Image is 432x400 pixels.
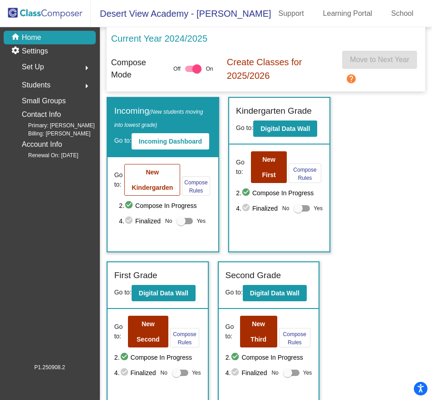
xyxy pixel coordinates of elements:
[114,269,157,282] label: First Grade
[124,164,180,196] button: New Kindergarden
[22,32,41,43] p: Home
[137,320,160,343] b: New Second
[128,316,168,347] button: New Second
[241,188,252,198] mat-icon: check_circle
[14,130,90,138] span: Billing: [PERSON_NAME]
[81,63,92,73] mat-icon: arrow_right
[350,56,409,63] span: Move to Next Year
[342,51,417,69] button: Move to Next Year
[289,164,321,183] button: Compose Rules
[114,352,201,363] span: 2. Compose In Progress
[236,158,249,177] span: Go to:
[132,169,173,191] b: New Kindergarden
[250,320,266,343] b: New Third
[14,151,78,159] span: Renewal On: [DATE]
[250,289,299,297] b: Digital Data Wall
[165,217,172,225] span: No
[226,269,281,282] label: Second Grade
[119,216,161,227] span: 4. Finalized
[91,6,271,21] span: Desert View Academy - [PERSON_NAME]
[251,151,287,183] button: New First
[279,328,310,347] button: Compose Rules
[236,203,278,214] span: 4. Finalized
[22,46,48,57] p: Settings
[22,108,61,121] p: Contact Info
[243,285,307,301] button: Digital Data Wall
[132,285,196,301] button: Digital Data Wall
[114,322,126,341] span: Go to:
[139,138,202,145] b: Incoming Dashboard
[124,216,135,227] mat-icon: check_circle
[111,57,160,81] p: Compose Mode
[226,367,267,378] span: 4. Finalized
[111,32,207,45] p: Current Year 2024/2025
[271,369,278,377] span: No
[11,32,22,43] mat-icon: home
[161,369,167,377] span: No
[14,121,95,130] span: Primary: [PERSON_NAME]
[316,6,380,21] a: Learning Portal
[119,200,211,211] span: 2. Compose In Progress
[226,289,243,296] span: Go to:
[22,138,62,151] p: Account Info
[22,79,50,92] span: Students
[260,125,310,132] b: Digital Data Wall
[182,176,210,196] button: Compose Rules
[22,95,66,107] p: Small Groups
[11,46,22,57] mat-icon: settings
[114,170,123,189] span: Go to:
[314,203,323,214] span: Yes
[196,216,206,227] span: Yes
[241,203,252,214] mat-icon: check_circle
[346,73,357,84] mat-icon: help
[231,367,241,378] mat-icon: check_circle
[120,367,131,378] mat-icon: check_circle
[114,137,132,144] span: Go to:
[114,109,203,128] span: (New students moving into lowest grade)
[192,367,201,378] span: Yes
[240,316,277,347] button: New Third
[282,204,289,212] span: No
[120,352,131,363] mat-icon: check_circle
[236,124,253,131] span: Go to:
[236,105,312,118] label: Kindergarten Grade
[253,120,317,137] button: Digital Data Wall
[227,55,329,82] p: Create Classes for 2025/2026
[114,105,211,130] label: Incoming
[384,6,421,21] a: School
[132,133,209,149] button: Incoming Dashboard
[231,352,241,363] mat-icon: check_circle
[81,81,92,92] mat-icon: arrow_right
[271,6,311,21] a: Support
[226,352,312,363] span: 2. Compose In Progress
[114,367,156,378] span: 4. Finalized
[262,156,275,178] b: New First
[114,289,132,296] span: Go to:
[22,61,44,73] span: Set Up
[170,328,199,347] button: Compose Rules
[206,65,213,73] span: On
[303,367,312,378] span: Yes
[226,322,238,341] span: Go to:
[139,289,188,297] b: Digital Data Wall
[173,65,181,73] span: Off
[124,200,135,211] mat-icon: check_circle
[236,188,323,198] span: 2. Compose In Progress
